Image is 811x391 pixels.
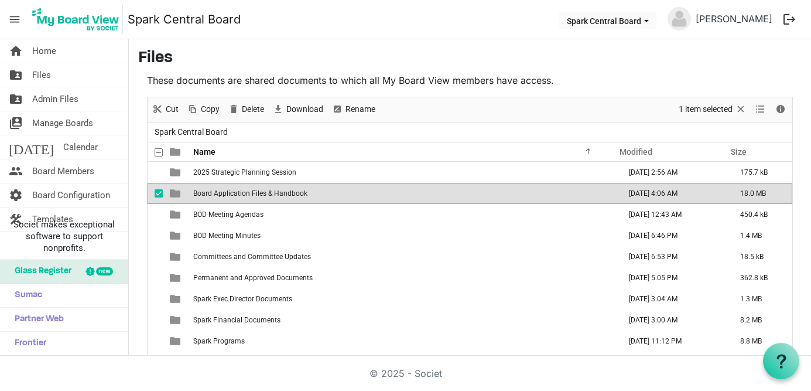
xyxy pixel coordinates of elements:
td: May 23, 2025 4:06 AM column header Modified [617,183,728,204]
span: Name [193,147,215,157]
a: [PERSON_NAME] [691,7,777,30]
span: Download [285,102,324,117]
button: Rename [330,102,378,117]
button: Copy [185,102,222,117]
span: Size [731,147,747,157]
span: [DATE] [9,135,54,159]
span: 1 item selected [677,102,734,117]
span: Board Configuration [32,183,110,207]
span: menu [4,8,26,30]
td: is template cell column header type [163,162,190,183]
a: Spark Central Board [128,8,241,31]
td: is template cell column header type [163,225,190,246]
td: May 15, 2025 12:43 AM column header Modified [617,204,728,225]
td: checkbox [148,352,163,373]
td: Committees and Committee Updates is template cell column header Name [190,246,617,267]
img: no-profile-picture.svg [668,7,691,30]
td: Board Application Files & Handbook is template cell column header Name [190,183,617,204]
td: 18.0 MB is template cell column header Size [728,183,792,204]
td: checkbox [148,204,163,225]
button: Delete [226,102,266,117]
td: 8.2 MB is template cell column header Size [728,310,792,331]
td: 362.8 kB is template cell column header Size [728,267,792,288]
span: switch_account [9,111,23,135]
span: Manage Boards [32,111,93,135]
span: Glass Register [9,260,71,283]
td: checkbox [148,267,163,288]
td: January 14, 2025 11:12 PM column header Modified [617,331,728,352]
td: checkbox [148,162,163,183]
span: Spark Financial Documents [193,316,280,324]
span: Sumac [9,284,42,307]
span: Permanent and Approved Documents [193,274,313,282]
td: Spark Financial Documents is template cell column header Name [190,310,617,331]
span: Home [32,39,56,63]
td: is template cell column header type [163,331,190,352]
td: checkbox [148,246,163,267]
span: BOD Meeting Minutes [193,232,261,240]
div: Delete [224,97,268,122]
span: Partner Web [9,308,64,331]
span: BOD Meeting Agendas [193,210,264,219]
td: 8.8 MB is template cell column header Size [728,331,792,352]
td: is template cell column header type [163,352,190,373]
div: Download [268,97,327,122]
h3: Files [138,49,802,69]
span: Board Members [32,159,94,183]
td: Voting via Email Records is template cell column header Name [190,352,617,373]
div: Copy [183,97,224,122]
span: Societ makes exceptional software to support nonprofits. [5,219,123,254]
span: people [9,159,23,183]
td: June 12, 2025 3:04 AM column header Modified [617,288,728,310]
td: 175.7 kB is template cell column header Size [728,162,792,183]
div: Details [771,97,791,122]
span: Modified [620,147,652,157]
button: logout [777,7,802,32]
td: checkbox [148,183,163,204]
td: checkbox [148,310,163,331]
span: Copy [200,102,221,117]
td: is template cell column header type [163,310,190,331]
td: 1.4 MB is template cell column header Size [728,225,792,246]
td: September 02, 2025 6:46 PM column header Modified [617,225,728,246]
span: construction [9,208,23,231]
td: BOD Meeting Minutes is template cell column header Name [190,225,617,246]
td: is template cell column header type [163,204,190,225]
button: Selection [677,102,749,117]
p: These documents are shared documents to which all My Board View members have access. [147,73,793,87]
td: Spark Exec.Director Documents is template cell column header Name [190,288,617,310]
span: Files [32,63,51,87]
button: Cut [150,102,181,117]
span: Templates [32,208,73,231]
td: 5.6 kB is template cell column header Size [728,352,792,373]
span: settings [9,183,23,207]
span: Cut [165,102,180,117]
span: folder_shared [9,87,23,111]
span: Rename [344,102,377,117]
div: Clear selection [675,97,751,122]
td: checkbox [148,225,163,246]
button: View dropdownbutton [753,102,767,117]
span: Committees and Committee Updates [193,253,311,261]
span: Spark Programs [193,337,245,345]
span: Calendar [63,135,98,159]
span: Frontier [9,332,46,355]
button: Spark Central Board dropdownbutton [559,12,656,29]
span: Spark Exec.Director Documents [193,295,292,303]
td: Permanent and Approved Documents is template cell column header Name [190,267,617,288]
td: is template cell column header type [163,288,190,310]
a: © 2025 - Societ [369,368,442,379]
div: View [751,97,771,122]
span: 2025 Strategic Planning Session [193,168,296,176]
td: is template cell column header type [163,183,190,204]
button: Download [271,102,326,117]
td: checkbox [148,288,163,310]
span: folder_shared [9,63,23,87]
td: 1.3 MB is template cell column header Size [728,288,792,310]
button: Details [773,102,789,117]
span: Delete [241,102,265,117]
span: Board Application Files & Handbook [193,189,307,198]
td: June 26, 2025 2:56 AM column header Modified [617,162,728,183]
div: new [96,267,113,276]
td: is template cell column header type [163,246,190,267]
